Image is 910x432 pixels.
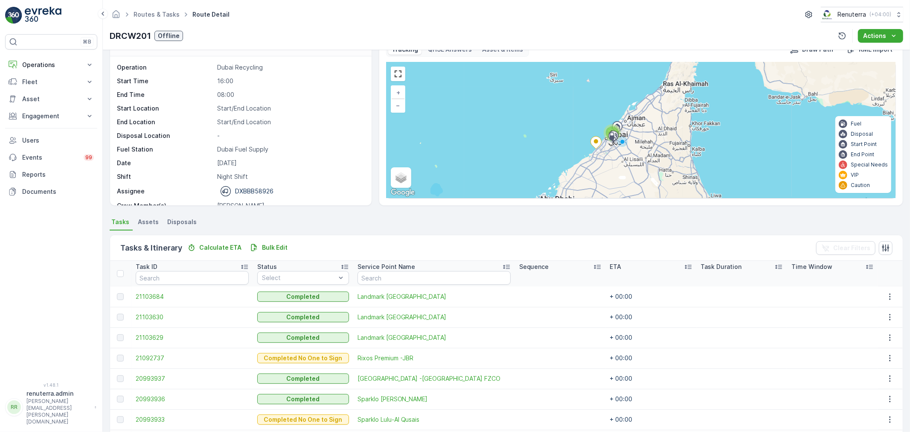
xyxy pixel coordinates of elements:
p: Completed No One to Sign [264,354,342,362]
p: Users [22,136,94,145]
button: Bulk Edit [247,242,291,253]
p: - [217,131,363,140]
p: Fleet [22,78,80,86]
button: Completed [257,312,349,322]
div: Toggle Row Selected [117,334,124,341]
img: logo [5,7,22,24]
button: Asset [5,90,97,108]
p: End Time [117,90,214,99]
span: − [396,102,400,109]
button: Actions [858,29,903,43]
p: Status [257,263,277,271]
button: Engagement [5,108,97,125]
a: Documents [5,183,97,200]
a: 20993937 [136,374,249,383]
span: + [396,89,400,96]
a: Rixos Premium -JBR [358,354,511,362]
p: [PERSON_NAME] [217,201,363,210]
button: Completed [257,292,349,302]
button: RRrenuterra.admin[PERSON_NAME][EMAIL_ADDRESS][PERSON_NAME][DOMAIN_NAME] [5,389,97,425]
p: Task ID [136,263,157,271]
a: Reports [5,166,97,183]
td: + 00:00 [606,409,697,430]
p: Time Window [791,263,832,271]
button: Completed [257,333,349,343]
span: [GEOGRAPHIC_DATA] -[GEOGRAPHIC_DATA] FZCO [358,374,511,383]
div: RR [7,400,21,414]
button: Completed No One to Sign [257,353,349,363]
div: Toggle Row Selected [117,293,124,300]
span: Assets [138,218,159,226]
p: Actions [863,32,886,40]
p: Documents [22,187,94,196]
img: logo_light-DOdMpM7g.png [25,7,61,24]
p: renuterra.admin [26,389,90,398]
p: Calculate ETA [199,243,241,252]
p: Completed [286,292,320,301]
p: Start/End Location [217,104,363,113]
p: Shift [117,172,214,181]
a: Homepage [111,13,121,20]
p: Completed [286,313,320,321]
a: 21092737 [136,354,249,362]
a: Layers [392,168,410,187]
button: Clear Filters [816,241,875,255]
p: Sequence [519,263,549,271]
p: Reports [22,170,94,179]
a: 21103629 [136,333,249,342]
p: [DATE] [217,159,363,167]
p: VIP [851,172,859,178]
p: Dubai Recycling [217,63,363,72]
p: Caution [851,182,870,189]
p: Dubai Fuel Supply [217,145,363,154]
p: Disposal [851,131,873,137]
p: Disposal Location [117,131,214,140]
span: Landmark [GEOGRAPHIC_DATA] [358,333,511,342]
a: 21103630 [136,313,249,321]
div: 0 [387,62,895,198]
button: Renuterra(+04:00) [821,7,903,22]
button: Fleet [5,73,97,90]
td: + 00:00 [606,348,697,368]
p: Start Location [117,104,214,113]
p: Operations [22,61,80,69]
p: Fuel Station [117,145,214,154]
p: Start/End Location [217,118,363,126]
p: 99 [85,154,92,161]
td: + 00:00 [606,307,697,327]
div: Toggle Row Selected [117,396,124,403]
button: Operations [5,56,97,73]
p: Start Point [851,141,877,148]
p: Special Needs [851,161,888,168]
span: 9 [611,129,614,136]
p: ETA [610,263,622,271]
td: + 00:00 [606,368,697,389]
span: Sparklo Lulu-Al Qusais [358,415,511,424]
button: Completed [257,374,349,384]
a: Landmark Grand Hotel [358,292,511,301]
p: End Location [117,118,214,126]
p: Fuel [851,120,861,127]
span: Sparklo [PERSON_NAME] [358,395,511,403]
a: 20993933 [136,415,249,424]
p: Completed No One to Sign [264,415,342,424]
p: Bulk Edit [262,243,288,252]
a: Zoom Out [392,99,404,112]
p: Operation [117,63,214,72]
a: Landmark Rigga Hotel [358,333,511,342]
a: 20993936 [136,395,249,403]
p: Clear Filters [833,244,870,252]
p: Service Point Name [358,263,416,271]
button: Completed [257,394,349,404]
a: Events99 [5,149,97,166]
p: Date [117,159,214,167]
td: + 00:00 [606,389,697,409]
p: DXBBB58926 [235,187,273,196]
p: 08:00 [217,90,363,99]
